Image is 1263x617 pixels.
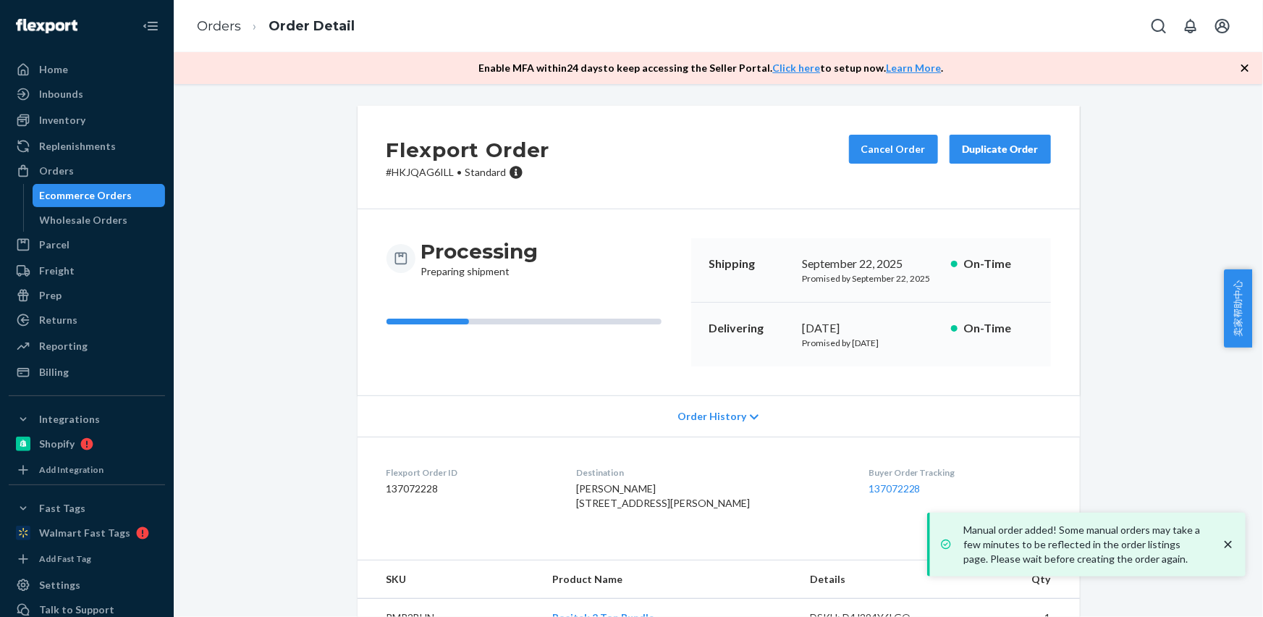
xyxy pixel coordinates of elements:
dd: 137072228 [386,482,554,496]
dt: Flexport Order ID [386,466,554,479]
span: • [457,166,462,178]
button: Cancel Order [849,135,938,164]
a: Add Fast Tag [9,550,165,568]
th: SKU [358,561,541,599]
div: Inventory [39,113,85,127]
a: Settings [9,574,165,597]
span: Order History [677,409,746,424]
div: Parcel [39,238,69,252]
a: Returns [9,308,165,332]
a: Parcel [9,233,165,256]
div: [DATE] [803,320,939,337]
span: [PERSON_NAME] [STREET_ADDRESS][PERSON_NAME] [576,482,750,509]
div: Ecommerce Orders [40,188,132,203]
div: Orders [39,164,74,178]
a: Inventory [9,109,165,132]
a: Freight [9,259,165,282]
a: Replenishments [9,135,165,158]
div: Settings [39,578,80,592]
a: Ecommerce Orders [33,184,166,207]
th: Details [798,561,958,599]
div: Add Fast Tag [39,553,91,565]
a: Home [9,58,165,81]
button: Open Search Box [1144,12,1173,41]
button: Open account menu [1208,12,1237,41]
ol: breadcrumbs [185,5,366,48]
div: Returns [39,313,77,327]
a: Walmart Fast Tags [9,521,165,545]
div: Integrations [39,412,100,427]
button: Close Navigation [136,12,165,41]
a: Orders [197,18,241,34]
p: # HKJQAG6ILL [386,165,550,180]
div: Fast Tags [39,501,85,516]
p: On-Time [963,320,1034,337]
div: Preparing shipment [421,238,538,279]
a: Billing [9,361,165,384]
div: Walmart Fast Tags [39,526,130,540]
h2: Flexport Order [386,135,550,165]
div: Billing [39,365,69,379]
button: Fast Tags [9,497,165,520]
button: Duplicate Order [950,135,1051,164]
svg: close toast [1221,537,1235,552]
a: Inbounds [9,83,165,106]
p: Delivering [709,320,791,337]
a: Reporting [9,335,165,358]
div: September 22, 2025 [803,256,939,272]
h3: Processing [421,238,538,264]
div: Talk to Support [39,603,114,617]
div: Replenishments [39,139,116,154]
div: Home [39,62,68,77]
button: 卖家帮助中心 [1224,269,1252,348]
div: Wholesale Orders [40,213,128,227]
a: Add Integration [9,461,165,479]
a: Prep [9,284,165,307]
div: Add Integration [39,463,104,476]
a: Orders [9,159,165,182]
div: Inbounds [39,87,83,101]
p: Manual order added! Some manual orders may take a few minutes to be reflected in the order listin... [963,523,1207,566]
div: Prep [39,288,62,303]
th: Product Name [541,561,798,599]
button: Integrations [9,408,165,431]
div: Reporting [39,339,88,353]
a: Click here [773,62,821,74]
p: Promised by [DATE] [803,337,939,349]
dt: Destination [576,466,845,479]
p: Promised by September 22, 2025 [803,272,939,285]
button: Open notifications [1176,12,1205,41]
a: Order Detail [269,18,355,34]
p: On-Time [963,256,1034,272]
th: Qty [958,561,1080,599]
dt: Buyer Order Tracking [869,466,1051,479]
div: Shopify [39,437,75,451]
a: Learn More [887,62,942,74]
a: Shopify [9,432,165,456]
div: Freight [39,264,75,278]
span: Standard [465,166,507,178]
p: Enable MFA within 24 days to keep accessing the Seller Portal. to setup now. . [479,61,944,75]
p: Shipping [709,256,791,272]
a: 137072228 [869,482,921,495]
img: Flexport logo [16,19,77,33]
div: Duplicate Order [962,142,1039,156]
a: Wholesale Orders [33,209,166,232]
